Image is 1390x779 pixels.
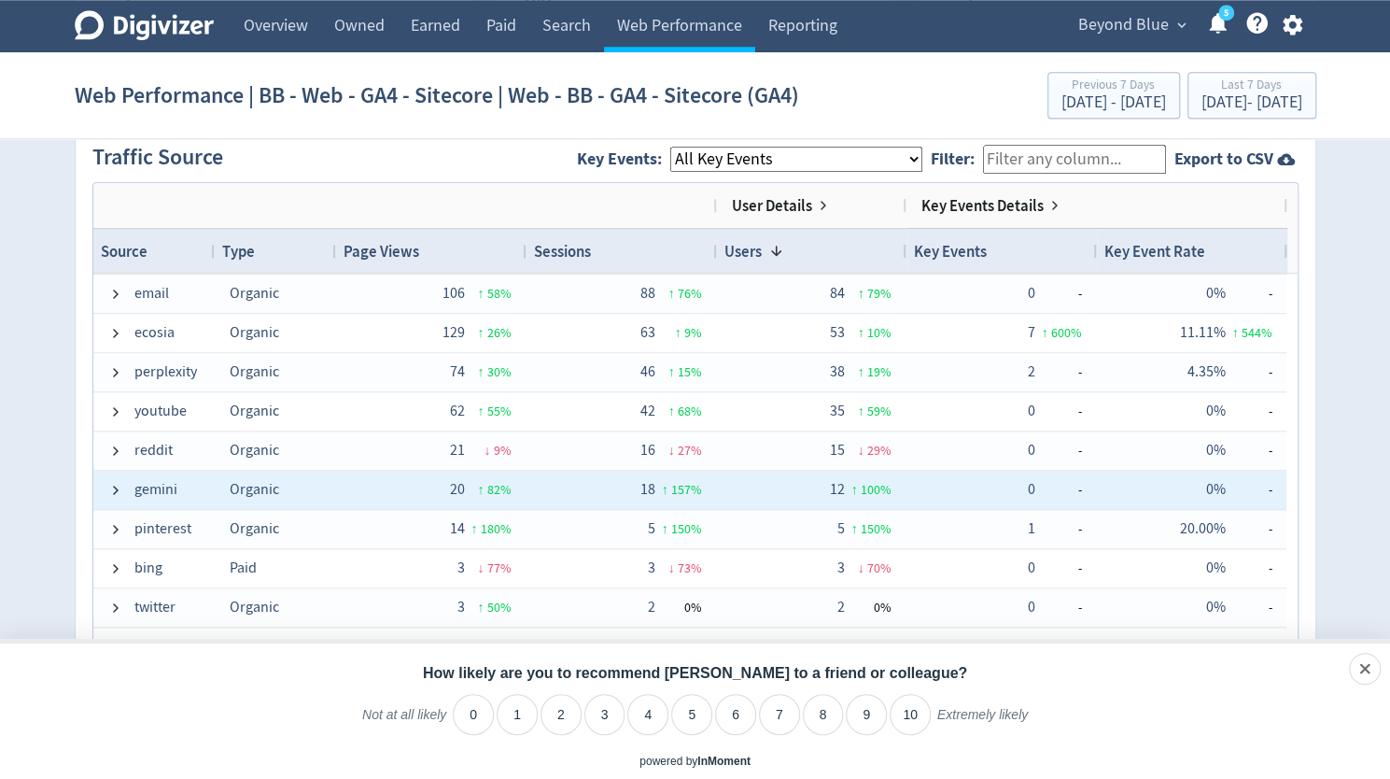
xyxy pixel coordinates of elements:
[732,195,812,216] span: User Details
[1206,284,1226,303] span: 0%
[867,285,892,302] span: 79 %
[1042,324,1048,341] span: ↑
[1028,598,1035,616] span: 0
[1226,354,1272,390] span: -
[759,694,800,735] li: 7
[487,599,512,616] span: 50 %
[684,324,702,341] span: 9 %
[1206,480,1226,499] span: 0%
[1226,589,1272,626] span: -
[867,324,892,341] span: 10 %
[640,323,655,342] span: 63
[1242,324,1272,341] span: 544 %
[861,520,892,537] span: 150 %
[851,520,858,537] span: ↑
[858,285,864,302] span: ↑
[471,520,478,537] span: ↑
[671,520,702,537] span: 150 %
[1232,324,1239,341] span: ↑
[1035,472,1082,508] span: -
[450,441,465,460] span: 21
[1035,393,1082,430] span: -
[478,403,484,419] span: ↑
[639,754,751,770] div: powered by inmoment
[478,481,484,498] span: ↑
[1174,148,1273,171] strong: Export to CSV
[1028,362,1035,381] span: 2
[1078,10,1169,40] span: Beyond Blue
[830,323,845,342] span: 53
[684,599,702,616] span: 0 %
[830,402,845,420] span: 35
[230,480,279,499] span: Organic
[487,481,512,498] span: 82 %
[101,241,147,262] span: Source
[1028,402,1035,420] span: 0
[230,637,279,656] span: Organic
[1035,550,1082,587] span: -
[803,694,844,735] li: 8
[450,519,465,538] span: 14
[1028,637,1035,656] span: 0
[867,363,892,380] span: 19 %
[1061,94,1166,111] div: [DATE] - [DATE]
[1349,653,1381,685] div: Close survey
[668,559,675,576] span: ↓
[92,142,232,174] h2: Traffic Source
[1180,323,1226,342] span: 11.11%
[697,755,751,768] a: InMoment
[921,195,1044,216] span: Key Events Details
[1180,519,1226,538] span: 20.00%
[724,241,762,262] span: Users
[484,442,491,459] span: ↓
[478,363,484,380] span: ↑
[640,441,655,460] span: 16
[230,598,279,616] span: Organic
[1035,511,1082,547] span: -
[1173,17,1190,34] span: expand_more
[442,323,465,342] span: 129
[134,511,191,547] span: pinterest
[1028,284,1035,303] span: 0
[858,324,864,341] span: ↑
[134,629,160,665] span: iask
[837,559,845,577] span: 3
[541,694,582,735] li: 2
[75,65,799,125] h1: Web Performance | BB - Web - GA4 - Sitecore | Web - BB - GA4 - Sitecore (GA4)
[1028,323,1035,342] span: 7
[134,315,175,351] span: ecosia
[1201,78,1302,94] div: Last 7 Days
[640,480,655,499] span: 18
[937,706,1028,738] label: Extremely likely
[230,559,257,577] span: Paid
[867,442,892,459] span: 29 %
[1104,241,1205,262] span: Key Event Rate
[1201,94,1302,111] div: [DATE] - [DATE]
[1218,5,1234,21] a: 5
[627,694,668,735] li: 4
[1226,511,1272,547] span: -
[450,402,465,420] span: 62
[678,363,702,380] span: 15 %
[861,481,892,498] span: 100 %
[678,285,702,302] span: 76 %
[830,441,845,460] span: 15
[662,481,668,498] span: ↑
[867,559,892,576] span: 70 %
[1206,441,1226,460] span: 0%
[1226,432,1272,469] span: -
[442,284,465,303] span: 106
[668,442,675,459] span: ↓
[450,480,465,499] span: 20
[584,694,625,735] li: 3
[362,706,446,738] label: Not at all likely
[494,442,512,459] span: 9 %
[1226,276,1272,312] span: -
[1035,589,1082,626] span: -
[497,694,538,735] li: 1
[1072,10,1191,40] button: Beyond Blue
[1187,362,1226,381] span: 4.35%
[655,629,702,665] span: -
[134,276,169,312] span: email
[1226,629,1272,665] span: -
